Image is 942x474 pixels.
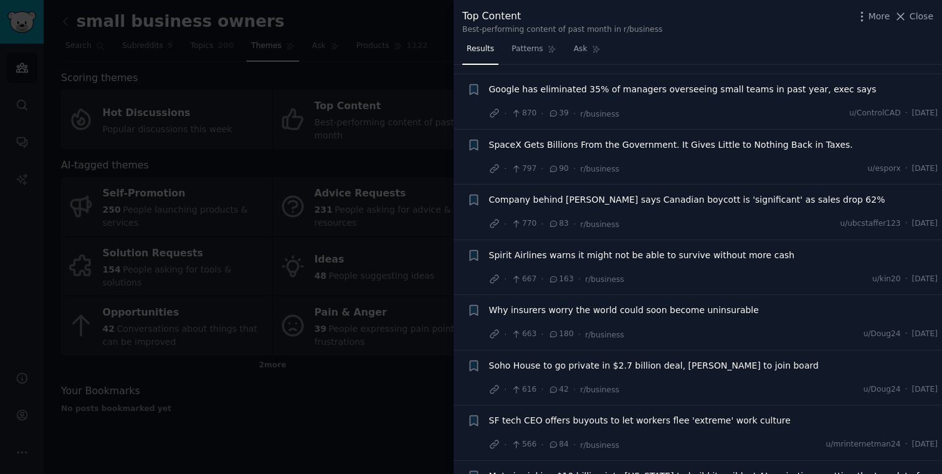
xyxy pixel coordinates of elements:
span: r/business [580,385,619,394]
span: · [541,328,543,341]
span: 90 [548,163,569,175]
button: Close [894,10,933,23]
div: Best-performing content of past month in r/business [462,24,662,36]
span: · [504,383,507,396]
span: · [905,329,908,340]
span: Results [467,44,494,55]
span: r/business [585,275,624,284]
span: · [905,163,908,175]
span: 667 [511,274,536,285]
span: · [905,274,908,285]
span: 770 [511,218,536,230]
div: Top Content [462,9,662,24]
span: · [541,273,543,286]
span: 83 [548,218,569,230]
span: r/business [585,331,624,339]
span: 180 [548,329,574,340]
span: r/business [580,441,619,450]
span: r/business [580,220,619,229]
span: · [541,383,543,396]
span: 663 [511,329,536,340]
button: More [855,10,890,23]
span: u/esporx [868,163,901,175]
span: · [573,438,576,452]
a: Patterns [507,39,560,65]
span: u/kin20 [872,274,901,285]
span: 566 [511,439,536,450]
span: u/ubcstaffer123 [840,218,900,230]
span: Close [910,10,933,23]
span: 616 [511,384,536,395]
span: · [504,218,507,231]
span: · [905,384,908,395]
span: [DATE] [912,163,938,175]
span: [DATE] [912,218,938,230]
span: · [578,328,581,341]
span: 163 [548,274,574,285]
a: Soho House to go private in $2.7 billion deal, [PERSON_NAME] to join board [489,359,819,372]
span: [DATE] [912,384,938,395]
a: SpaceX Gets Billions From the Government. It Gives Little to Nothing Back in Taxes. [489,138,853,152]
span: · [504,438,507,452]
span: · [504,273,507,286]
span: 797 [511,163,536,175]
span: · [905,108,908,119]
span: r/business [580,165,619,173]
a: Spirit Airlines warns it might not be able to survive without more cash [489,249,795,262]
span: 84 [548,439,569,450]
span: u/ControlCAD [849,108,901,119]
span: · [905,218,908,230]
span: · [541,162,543,175]
a: SF tech CEO offers buyouts to let workers flee 'extreme' work culture [489,414,791,427]
a: Why insurers worry the world could soon become uninsurable [489,304,759,317]
span: 39 [548,108,569,119]
span: [DATE] [912,439,938,450]
span: · [573,107,576,120]
span: · [573,383,576,396]
span: · [541,107,543,120]
span: [DATE] [912,274,938,285]
span: u/Doug24 [863,384,901,395]
span: u/Doug24 [863,329,901,340]
span: · [504,107,507,120]
a: Results [462,39,498,65]
span: [DATE] [912,329,938,340]
span: · [541,438,543,452]
span: · [573,162,576,175]
span: 870 [511,108,536,119]
span: Ask [574,44,588,55]
a: Ask [569,39,605,65]
span: · [578,273,581,286]
span: · [504,328,507,341]
span: · [541,218,543,231]
a: Company behind [PERSON_NAME] says Canadian boycott is 'significant' as sales drop 62% [489,193,885,206]
span: More [868,10,890,23]
span: [DATE] [912,108,938,119]
span: · [573,218,576,231]
span: · [504,162,507,175]
span: · [905,439,908,450]
span: Patterns [511,44,543,55]
span: u/mrinternetman24 [826,439,901,450]
span: 42 [548,384,569,395]
span: r/business [580,110,619,119]
a: Google has eliminated 35% of managers overseeing small teams in past year, exec says [489,83,877,96]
